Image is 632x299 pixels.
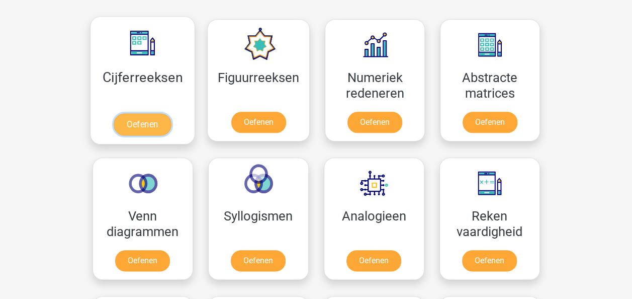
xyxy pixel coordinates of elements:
a: Oefenen [114,113,171,135]
a: Oefenen [231,250,286,271]
a: Oefenen [231,112,286,133]
a: Oefenen [115,250,170,271]
a: Oefenen [346,250,401,271]
a: Oefenen [347,112,402,133]
a: Oefenen [463,112,517,133]
a: Oefenen [462,250,517,271]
